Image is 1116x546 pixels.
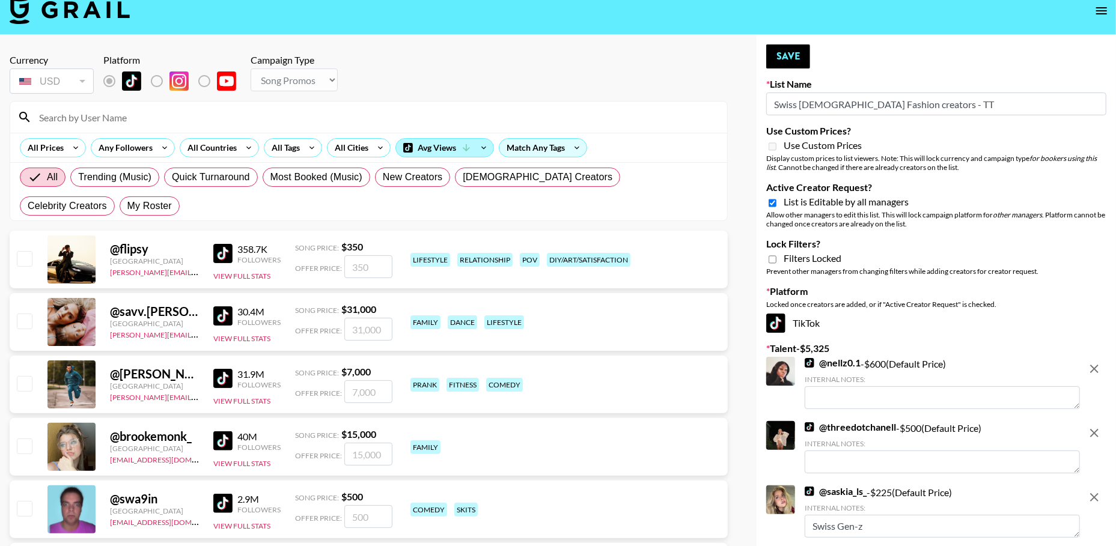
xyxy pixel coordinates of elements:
strong: $ 31,000 [341,303,376,315]
div: All Cities [328,139,371,157]
strong: $ 350 [341,241,363,252]
img: YouTube [217,71,236,91]
a: [PERSON_NAME][EMAIL_ADDRESS][DOMAIN_NAME] [110,390,288,402]
button: View Full Stats [213,396,270,405]
strong: $ 500 [341,491,363,502]
div: Platform [103,54,246,66]
div: All Countries [180,139,239,157]
div: Any Followers [91,139,155,157]
div: USD [12,71,91,92]
span: Song Price: [295,368,339,377]
label: List Name [766,78,1106,90]
button: View Full Stats [213,459,270,468]
label: Talent - $ 5,325 [766,342,1106,354]
span: Song Price: [295,243,339,252]
div: skits [454,503,478,517]
span: [DEMOGRAPHIC_DATA] Creators [463,170,612,184]
input: Search by User Name [32,108,720,127]
div: Internal Notes: [805,439,1080,448]
img: TikTok [805,487,814,496]
div: Followers [237,318,281,327]
div: Avg Views [396,139,493,157]
span: Offer Price: [295,326,342,335]
button: remove [1082,421,1106,445]
span: Quick Turnaround [172,170,250,184]
span: Song Price: [295,431,339,440]
img: TikTok [213,306,233,326]
img: TikTok [213,494,233,513]
div: TikTok [766,314,1106,333]
textarea: Swiss Gen-z [805,515,1080,538]
em: other managers [993,210,1042,219]
img: TikTok [213,431,233,450]
span: Most Booked (Music) [270,170,362,184]
div: Campaign Type [251,54,338,66]
span: Offer Price: [295,514,342,523]
div: Currency [10,54,94,66]
div: lifestyle [484,315,524,329]
span: List is Editable by all managers [784,196,909,208]
div: Remove selected talent to change platforms [103,68,246,94]
div: dance [448,315,477,329]
div: [GEOGRAPHIC_DATA] [110,256,199,265]
div: Prevent other managers from changing filters while adding creators for creator request. [766,267,1106,276]
button: remove [1082,357,1106,381]
a: [PERSON_NAME][EMAIL_ADDRESS][DOMAIN_NAME] [110,328,288,339]
input: 31,000 [344,318,392,341]
div: @ swa9in [110,491,199,506]
div: Internal Notes: [805,375,1080,384]
div: relationship [457,253,513,267]
div: comedy [410,503,447,517]
span: Offer Price: [295,264,342,273]
div: family [410,315,441,329]
div: Followers [237,443,281,452]
div: @ flipsy [110,241,199,256]
div: family [410,440,441,454]
div: Display custom prices to list viewers. Note: This will lock currency and campaign type . Cannot b... [766,154,1106,172]
div: - $ 225 (Default Price) [805,485,1080,538]
div: comedy [486,378,523,392]
div: Allow other managers to edit this list. This will lock campaign platform for . Platform cannot be... [766,210,1106,228]
span: My Roster [127,199,172,213]
button: View Full Stats [213,521,270,530]
div: Locked once creators are added, or if "Active Creator Request" is checked. [766,300,1106,309]
span: Offer Price: [295,389,342,398]
a: @threedotchanell [805,421,896,433]
span: Song Price: [295,493,339,502]
a: [PERSON_NAME][EMAIL_ADDRESS][DOMAIN_NAME] [110,265,288,277]
div: 40M [237,431,281,443]
a: @nellz0.1 [805,357,861,369]
div: prank [410,378,439,392]
span: All [47,170,58,184]
img: TikTok [805,358,814,368]
div: [GEOGRAPHIC_DATA] [110,506,199,515]
div: Followers [237,380,281,389]
strong: $ 7,000 [341,366,371,377]
em: for bookers using this list [766,154,1097,172]
div: 358.7K [237,243,281,255]
div: Remove selected talent to change your currency [10,66,94,96]
label: Use Custom Prices? [766,125,1106,137]
div: 2.9M [237,493,281,505]
div: All Prices [20,139,66,157]
a: [EMAIL_ADDRESS][DOMAIN_NAME] [110,515,231,527]
div: @ savv.[PERSON_NAME] [110,304,199,319]
img: TikTok [122,71,141,91]
button: Save [766,44,810,68]
div: Internal Notes: [805,503,1080,512]
div: @ [PERSON_NAME].[PERSON_NAME] [110,366,199,381]
input: 350 [344,255,392,278]
div: pov [520,253,540,267]
div: lifestyle [410,253,450,267]
input: 7,000 [344,380,392,403]
label: Platform [766,285,1106,297]
label: Lock Filters? [766,238,1106,250]
span: Song Price: [295,306,339,315]
div: Followers [237,505,281,514]
div: [GEOGRAPHIC_DATA] [110,381,199,390]
img: TikTok [766,314,785,333]
span: Use Custom Prices [784,139,862,151]
img: TikTok [805,422,814,432]
div: Match Any Tags [499,139,587,157]
div: - $ 500 (Default Price) [805,421,1080,473]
